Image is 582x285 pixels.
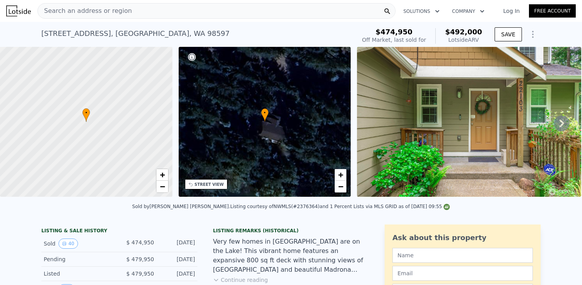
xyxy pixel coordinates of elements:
span: • [261,109,269,116]
button: SAVE [495,27,522,41]
span: $ 479,950 [126,271,154,277]
span: $ 474,950 [126,239,154,246]
div: Sold [44,239,113,249]
span: Search an address or region [38,6,132,16]
button: Show Options [525,27,541,42]
div: Very few homes in [GEOGRAPHIC_DATA] are on the Lake! This vibrant home features an expansive 800 ... [213,237,369,274]
div: [DATE] [160,270,195,278]
span: $474,950 [376,28,413,36]
div: [DATE] [160,239,195,249]
div: STREET VIEW [195,182,224,187]
span: $492,000 [445,28,482,36]
div: • [261,108,269,122]
div: Listed [44,270,113,278]
div: Sold by [PERSON_NAME] [PERSON_NAME] . [132,204,230,209]
a: Zoom in [335,169,346,181]
button: View historical data [59,239,78,249]
div: Listing Remarks (Historical) [213,228,369,234]
img: Sale: 149623120 Parcel: 97103438 [357,47,581,197]
span: + [338,170,343,180]
span: − [338,182,343,191]
div: LISTING & SALE HISTORY [41,228,197,235]
span: • [82,109,90,116]
span: $ 479,950 [126,256,154,262]
div: [STREET_ADDRESS] , [GEOGRAPHIC_DATA] , WA 98597 [41,28,230,39]
button: Company [446,4,491,18]
input: Email [392,266,533,281]
div: • [82,108,90,122]
div: Ask about this property [392,232,533,243]
a: Zoom out [335,181,346,192]
span: + [160,170,165,180]
span: − [160,182,165,191]
img: NWMLS Logo [444,204,450,210]
a: Zoom in [156,169,168,181]
input: Name [392,248,533,263]
a: Free Account [529,4,576,18]
div: [DATE] [160,255,195,263]
div: Pending [44,255,113,263]
div: Off Market, last sold for [362,36,426,44]
div: Listing courtesy of NWMLS (#2376364) and 1 Percent Lists via MLS GRID as of [DATE] 09:55 [230,204,450,209]
img: Lotside [6,5,31,16]
div: Lotside ARV [445,36,482,44]
button: Continue reading [213,276,268,284]
a: Zoom out [156,181,168,192]
button: Solutions [397,4,446,18]
a: Log In [494,7,529,15]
